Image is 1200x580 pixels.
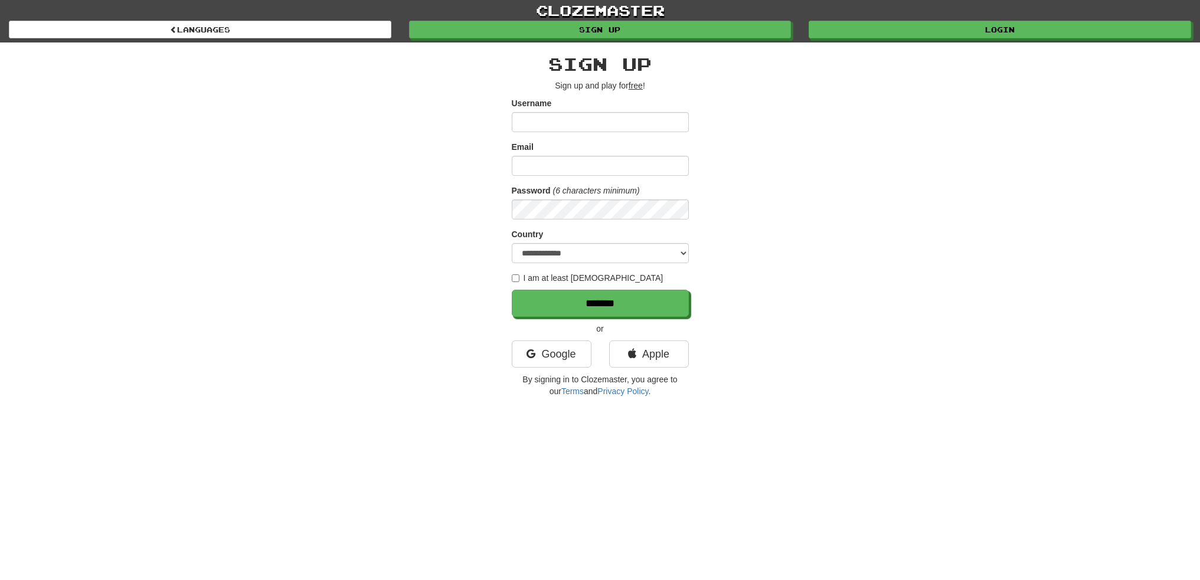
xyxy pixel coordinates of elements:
a: Terms [561,386,584,396]
a: Google [512,340,591,368]
label: Username [512,97,552,109]
label: Country [512,228,544,240]
a: Languages [9,21,391,38]
h2: Sign up [512,54,689,74]
label: I am at least [DEMOGRAPHIC_DATA] [512,272,663,284]
a: Privacy Policy [597,386,648,396]
p: By signing in to Clozemaster, you agree to our and . [512,373,689,397]
p: Sign up and play for ! [512,80,689,91]
a: Sign up [409,21,792,38]
u: free [629,81,643,90]
input: I am at least [DEMOGRAPHIC_DATA] [512,274,519,282]
label: Password [512,185,551,196]
a: Apple [609,340,689,368]
a: Login [809,21,1191,38]
em: (6 characters minimum) [553,186,640,195]
p: or [512,323,689,335]
label: Email [512,141,534,153]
